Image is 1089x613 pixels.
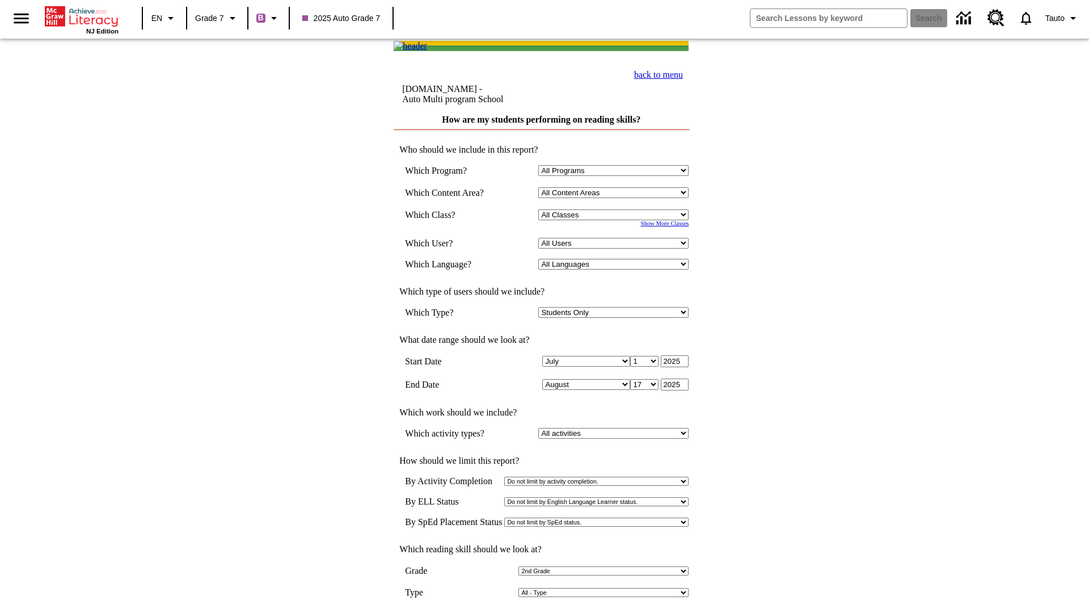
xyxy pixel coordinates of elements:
[1011,3,1041,33] a: Notifications
[86,28,119,35] span: NJ Edition
[641,220,689,226] a: Show More Classes
[405,238,500,249] td: Which User?
[405,379,500,391] td: End Date
[405,307,500,318] td: Which Type?
[394,145,689,155] td: Who should we include in this report?
[442,115,640,124] a: How are my students performing on reading skills?
[394,408,689,418] td: Which work should we include?
[405,259,500,270] td: Which Language?
[394,41,427,51] img: header
[151,12,162,24] span: EN
[634,70,683,79] a: back to menu
[405,355,500,367] td: Start Date
[394,456,689,466] td: How should we limit this report?
[252,8,285,28] button: Boost Class color is purple. Change class color
[5,2,38,35] button: Open side menu
[405,476,502,486] td: By Activity Completion
[402,84,575,104] td: [DOMAIN_NAME] -
[195,12,224,24] span: Grade 7
[981,3,1011,33] a: Resource Center, Will open in new tab
[750,9,907,27] input: search field
[405,566,437,576] td: Grade
[405,165,500,176] td: Which Program?
[45,4,119,35] div: Home
[405,209,500,220] td: Which Class?
[405,497,502,507] td: By ELL Status
[949,3,981,34] a: Data Center
[258,11,264,25] span: B
[405,587,432,598] td: Type
[402,94,503,104] nobr: Auto Multi program School
[405,188,484,198] nobr: Which Content Area?
[405,517,502,527] td: By SpEd Placement Status
[394,335,689,345] td: What date range should we look at?
[1045,12,1065,24] span: Tauto
[191,8,244,28] button: Grade: Grade 7, Select a grade
[394,287,689,297] td: Which type of users should we include?
[1041,8,1084,28] button: Profile/Settings
[302,12,381,24] span: 2025 Auto Grade 7
[394,544,689,555] td: Which reading skill should we look at?
[146,8,183,28] button: Language: EN, Select a language
[405,428,500,439] td: Which activity types?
